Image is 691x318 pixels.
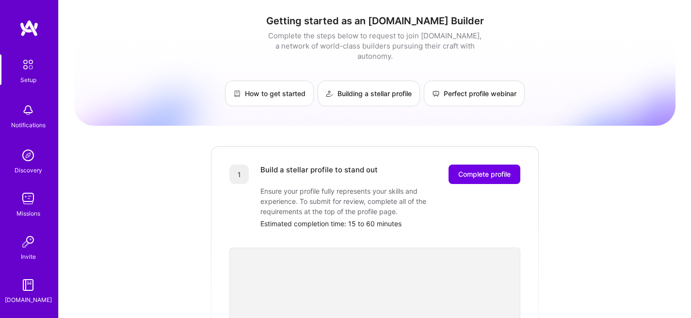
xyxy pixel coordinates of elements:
div: [DOMAIN_NAME] [5,295,52,305]
img: setup [18,54,38,75]
span: Complete profile [458,169,511,179]
button: Complete profile [449,165,520,184]
div: Notifications [11,120,46,130]
img: Invite [18,232,38,251]
img: teamwork [18,189,38,208]
img: discovery [18,146,38,165]
img: logo [19,19,39,37]
img: Perfect profile webinar [432,90,440,98]
img: How to get started [233,90,241,98]
a: How to get started [225,81,314,106]
a: Perfect profile webinar [424,81,525,106]
div: 1 [229,165,249,184]
div: Discovery [15,165,42,175]
div: Build a stellar profile to stand out [260,165,378,184]
div: Ensure your profile fully represents your skills and experience. To submit for review, complete a... [260,186,454,217]
div: Complete the steps below to request to join [DOMAIN_NAME], a network of world-class builders purs... [266,31,484,61]
h1: Getting started as an [DOMAIN_NAME] Builder [74,15,675,27]
div: Estimated completion time: 15 to 60 minutes [260,218,520,229]
div: Setup [20,75,36,85]
img: Building a stellar profile [326,90,334,98]
a: Building a stellar profile [318,81,420,106]
img: guide book [18,275,38,295]
div: Missions [16,208,40,218]
div: Invite [21,251,36,262]
img: bell [18,100,38,120]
